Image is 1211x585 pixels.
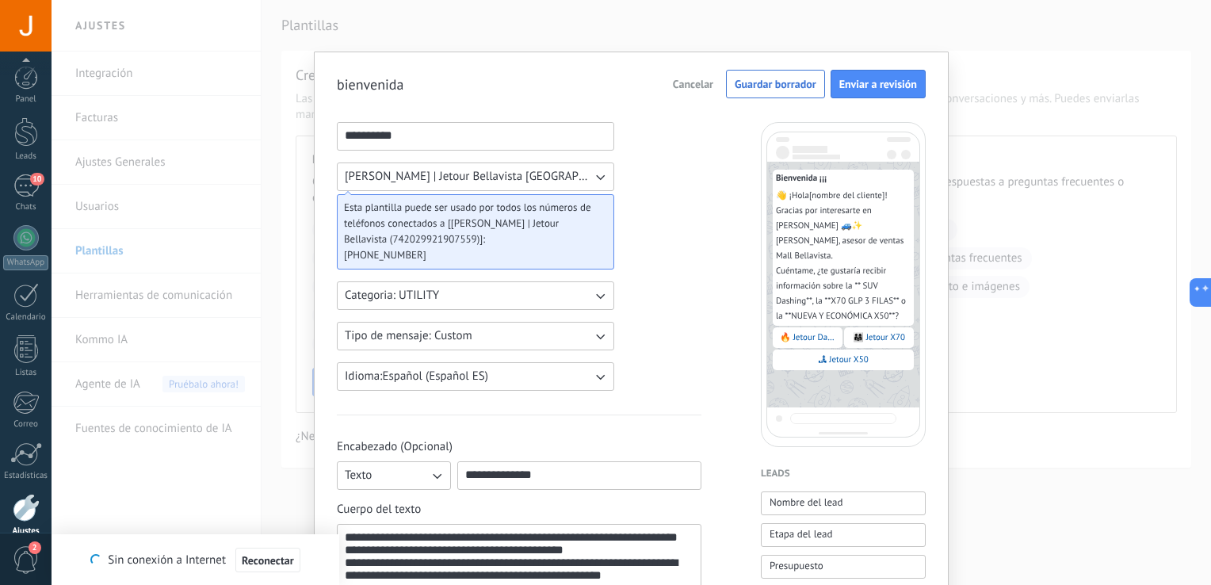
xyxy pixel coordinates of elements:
[761,491,926,515] button: Nombre del lead
[3,151,49,162] div: Leads
[242,555,294,566] span: Reconectar
[770,495,843,510] span: Nombre del lead
[761,523,926,547] button: Etapa del lead
[673,78,713,90] span: Cancelar
[831,70,926,98] button: Enviar a revisión
[3,368,49,378] div: Listas
[3,471,49,481] div: Estadísticas
[30,173,44,185] span: 10
[809,190,884,201] span: [ nombre del cliente ]
[337,502,701,518] span: Cuerpo del texto
[345,169,592,185] span: [PERSON_NAME] | Jetour Bellavista [GEOGRAPHIC_DATA] ID: 742029921907559
[666,72,720,96] button: Cancelar
[853,332,905,343] span: 👨‍👩‍👧‍ Jetour X70
[3,255,48,270] div: WhatsApp
[770,558,823,574] span: Presupuesto
[90,547,300,573] div: Sin conexión a Internet
[3,526,49,537] div: Ajustes
[344,247,594,263] span: [PHONE_NUMBER]
[29,541,41,554] span: 2
[726,70,825,98] button: Guardar borrador
[3,419,49,430] div: Correo
[3,312,49,323] div: Calendario
[3,94,49,105] div: Panel
[770,526,832,542] span: Etapa del lead
[337,162,614,191] button: [PERSON_NAME] | Jetour Bellavista [GEOGRAPHIC_DATA] ID: 742029921907559
[345,288,439,304] span: Categoria: UTILITY
[839,78,917,90] span: Enviar a revisión
[235,548,300,573] button: Reconectar
[337,461,451,490] button: Texto
[345,369,488,384] span: Idioma: Español (Español ES)
[776,173,911,185] span: Bienvenida ¡¡¡
[345,468,372,484] span: Texto
[337,322,614,350] button: Tipo de mensaje: Custom
[3,202,49,212] div: Chats
[776,190,809,201] span: 👋 ¡Hola
[818,354,868,365] span: 🏞 Jetour X50
[337,439,701,455] span: Encabezado (Opcional)
[761,466,926,482] h4: Leads
[776,190,908,322] span: ! Gracias por interesarte en [PERSON_NAME] 🚙✨ [PERSON_NAME], asesor de ventas Mall Bellavista. Cu...
[780,332,835,343] span: 🔥 Jetour Dashing
[337,281,614,310] button: Categoria: UTILITY
[761,555,926,579] button: Presupuesto
[735,78,816,90] span: Guardar borrador
[345,328,472,344] span: Tipo de mensaje: Custom
[337,75,403,94] h2: bienvenida
[344,200,594,247] span: Esta plantilla puede ser usado por todos los números de teléfonos conectados a [[PERSON_NAME] | J...
[337,362,614,391] button: Idioma:Español (Español ES)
